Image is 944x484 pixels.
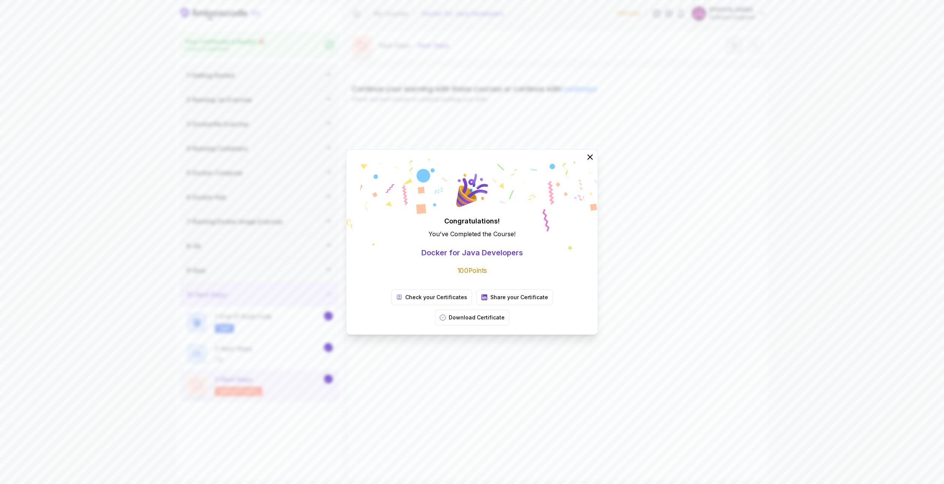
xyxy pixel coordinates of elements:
p: Download Certificate [449,314,505,321]
p: Docker for Java Developers [421,247,523,258]
button: Download Certificate [435,310,509,325]
a: Check your Certificates [391,289,472,305]
p: 100 Points [457,266,487,276]
p: Share your Certificate [490,294,548,301]
p: Check your Certificates [405,294,467,301]
a: Share your Certificate [476,289,553,305]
